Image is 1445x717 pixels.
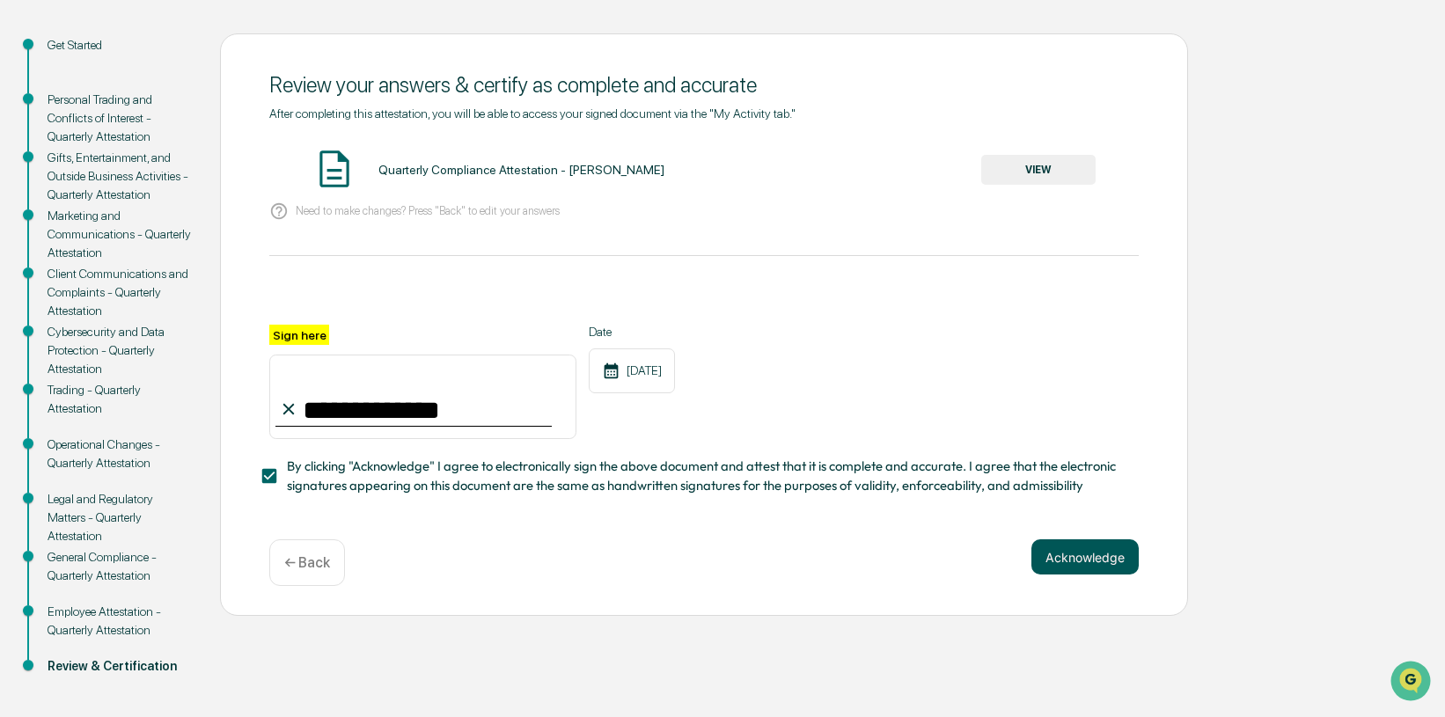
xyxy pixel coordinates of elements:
div: Cybersecurity and Data Protection - Quarterly Attestation [48,323,192,378]
img: Document Icon [312,147,356,191]
button: Start new chat [299,140,320,161]
div: We're available if you need us! [60,152,223,166]
span: By clicking "Acknowledge" I agree to electronically sign the above document and attest that it is... [287,457,1125,496]
a: 🖐️Preclearance [11,215,121,246]
button: Acknowledge [1031,539,1139,574]
span: Data Lookup [35,255,111,273]
a: Powered byPylon [124,297,213,311]
span: After completing this attestation, you will be able to access your signed document via the "My Ac... [269,106,796,121]
label: Sign here [269,325,329,345]
img: 1746055101610-c473b297-6a78-478c-a979-82029cc54cd1 [18,135,49,166]
div: Start new chat [60,135,289,152]
div: 🔎 [18,257,32,271]
p: ← Back [284,554,330,571]
div: Review & Certification [48,657,192,676]
div: Review your answers & certify as complete and accurate [269,72,1139,98]
div: Legal and Regulatory Matters - Quarterly Attestation [48,490,192,545]
button: VIEW [981,155,1096,185]
div: Quarterly Compliance Attestation - [PERSON_NAME] [378,163,664,177]
span: Pylon [175,298,213,311]
label: Date [589,325,675,339]
div: Client Communications and Complaints - Quarterly Attestation [48,265,192,320]
iframe: Open customer support [1389,659,1436,706]
p: How can we help? [18,37,320,65]
p: Need to make changes? Press "Back" to edit your answers [296,204,560,217]
span: Attestations [145,222,218,239]
div: Gifts, Entertainment, and Outside Business Activities - Quarterly Attestation [48,149,192,204]
a: 🔎Data Lookup [11,248,118,280]
div: 🗄️ [128,223,142,238]
a: 🗄️Attestations [121,215,225,246]
div: Get Started [48,36,192,55]
div: Operational Changes - Quarterly Attestation [48,435,192,472]
div: Marketing and Communications - Quarterly Attestation [48,207,192,262]
span: Preclearance [35,222,114,239]
div: 🖐️ [18,223,32,238]
div: General Compliance - Quarterly Attestation [48,548,192,585]
div: Employee Attestation - Quarterly Attestation [48,603,192,640]
div: Personal Trading and Conflicts of Interest - Quarterly Attestation [48,91,192,146]
div: Trading - Quarterly Attestation [48,381,192,418]
div: [DATE] [589,348,675,393]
